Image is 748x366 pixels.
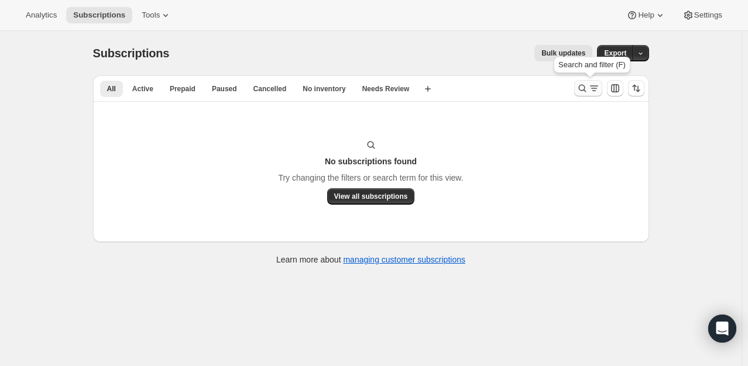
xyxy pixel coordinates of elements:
button: Bulk updates [534,45,592,61]
button: View all subscriptions [327,188,415,205]
h3: No subscriptions found [325,156,417,167]
p: Try changing the filters or search term for this view. [278,172,463,184]
button: Tools [135,7,179,23]
button: Subscriptions [66,7,132,23]
a: managing customer subscriptions [343,255,465,264]
span: Settings [694,11,722,20]
span: Analytics [26,11,57,20]
span: Subscriptions [73,11,125,20]
span: Export [604,49,626,58]
button: Create new view [418,81,437,97]
button: Customize table column order and visibility [607,80,623,96]
button: Search and filter results [574,80,602,96]
span: Help [638,11,654,20]
p: Learn more about [276,254,465,265]
span: View all subscriptions [334,192,408,201]
div: Open Intercom Messenger [708,315,736,343]
span: All [107,84,116,94]
span: Needs Review [362,84,410,94]
span: Subscriptions [93,47,170,60]
button: Export [597,45,633,61]
button: Help [619,7,672,23]
span: Prepaid [170,84,195,94]
span: Tools [142,11,160,20]
span: Paused [212,84,237,94]
button: Sort the results [628,80,644,96]
button: Analytics [19,7,64,23]
span: Active [132,84,153,94]
button: Settings [675,7,729,23]
span: Bulk updates [541,49,585,58]
span: No inventory [303,84,345,94]
span: Cancelled [253,84,287,94]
